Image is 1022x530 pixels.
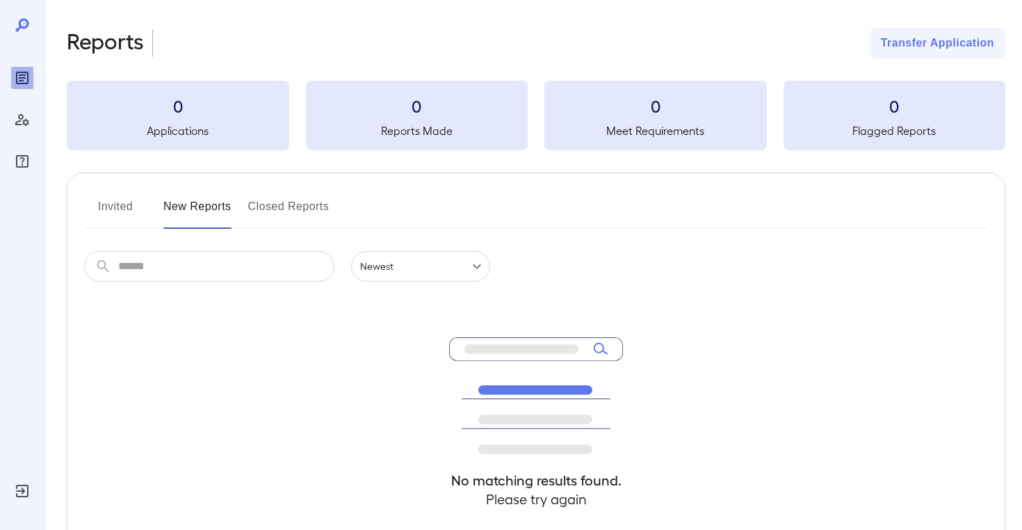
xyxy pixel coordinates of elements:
h4: No matching results found. [449,471,623,490]
button: Closed Reports [248,195,330,229]
div: Log Out [11,480,33,502]
h3: 0 [67,95,289,117]
div: Reports [11,67,33,89]
button: Transfer Application [870,28,1005,58]
div: Newest [351,251,490,282]
h3: 0 [306,95,528,117]
h5: Applications [67,122,289,139]
h3: 0 [544,95,767,117]
h5: Reports Made [306,122,528,139]
h4: Please try again [449,490,623,508]
h5: Flagged Reports [784,122,1006,139]
h5: Meet Requirements [544,122,767,139]
h3: 0 [784,95,1006,117]
div: Manage Users [11,109,33,131]
button: Invited [84,195,147,229]
h2: Reports [67,28,144,58]
div: FAQ [11,150,33,172]
summary: 0Applications0Reports Made0Meet Requirements0Flagged Reports [67,81,1005,150]
button: New Reports [163,195,232,229]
